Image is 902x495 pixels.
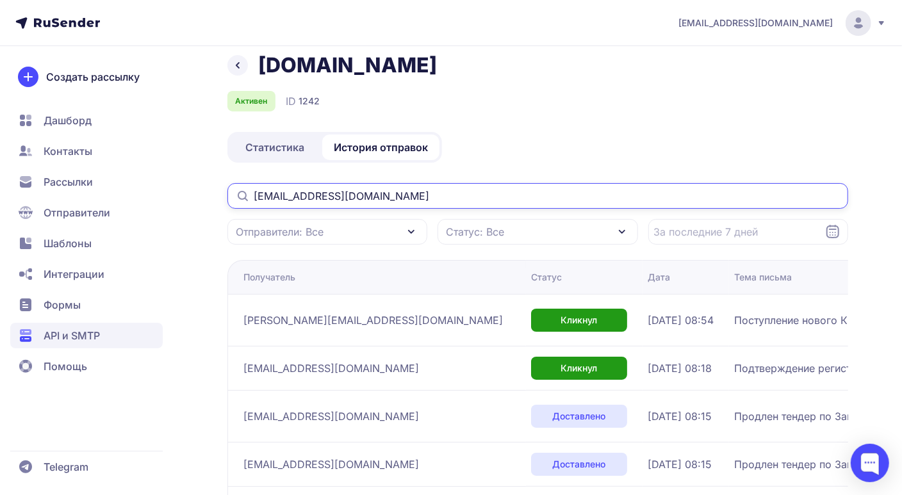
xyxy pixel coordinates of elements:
span: [DATE] 08:54 [648,312,714,328]
span: Активен [236,96,268,106]
span: [EMAIL_ADDRESS][DOMAIN_NAME] [243,457,419,472]
span: Создать рассылку [46,69,140,85]
span: Дашборд [44,113,92,128]
span: [EMAIL_ADDRESS][DOMAIN_NAME] [678,17,833,29]
span: Кликнул [561,314,598,327]
span: [EMAIL_ADDRESS][DOMAIN_NAME] [243,361,419,376]
a: История отправок [322,134,439,160]
span: Кликнул [561,362,598,375]
span: [PERSON_NAME][EMAIL_ADDRESS][DOMAIN_NAME] [243,312,503,328]
span: [DATE] 08:18 [648,361,712,376]
span: Контакты [44,143,92,159]
span: Статус: Все [446,224,504,239]
a: Telegram [10,454,163,480]
span: Доставлено [553,458,606,471]
span: 1242 [299,95,320,108]
div: ID [286,93,320,109]
span: Доставлено [553,410,606,423]
span: [EMAIL_ADDRESS][DOMAIN_NAME] [243,409,419,424]
span: История отправок [334,140,428,155]
span: Telegram [44,459,88,475]
span: Помощь [44,359,87,374]
div: Получатель [243,271,295,284]
span: Отправители [44,205,110,220]
div: Дата [648,271,670,284]
span: Рассылки [44,174,93,190]
span: Формы [44,297,81,312]
span: Интеграции [44,266,104,282]
span: Статистика [245,140,304,155]
div: Тема письма [734,271,792,284]
span: Шаблоны [44,236,92,251]
h1: [DOMAIN_NAME] [258,53,437,78]
span: [DATE] 08:15 [648,409,712,424]
input: Datepicker input [648,219,848,245]
span: Отправители: Все [236,224,324,239]
span: API и SMTP [44,328,100,343]
input: Поиск [227,183,848,209]
div: Статус [531,271,562,284]
span: [DATE] 08:15 [648,457,712,472]
a: Статистика [230,134,320,160]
